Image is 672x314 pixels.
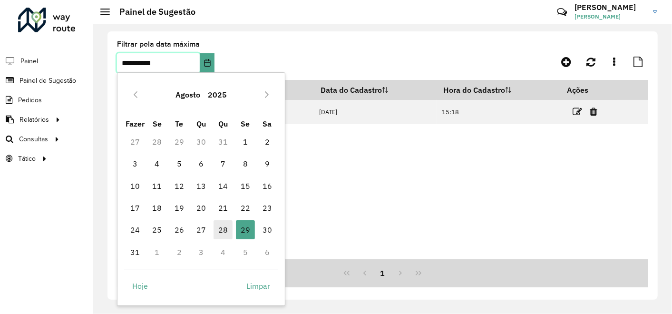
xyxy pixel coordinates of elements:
[168,175,190,196] td: 12
[234,241,256,263] td: 5
[590,105,597,118] a: Excluir
[314,100,437,124] td: [DATE]
[128,87,143,102] button: Mês anterior
[256,197,278,219] td: 23
[204,83,231,106] button: Escolha o ano
[117,40,200,48] font: Filtrar pela data máxima
[221,158,225,169] font: 7
[199,158,204,169] font: 6
[265,136,270,147] font: 2
[19,115,49,125] span: Relatórios
[321,85,382,95] font: Data do Cadastro
[243,158,248,169] font: 8
[168,241,190,263] td: 2
[20,56,38,66] span: Painel
[190,197,212,219] td: 20
[168,131,190,153] td: 29
[200,53,214,72] button: Escolha a data
[238,276,278,295] button: Limpar
[218,119,228,128] span: Qu
[218,202,228,214] font: 21
[190,175,212,196] td: 13
[196,119,206,128] span: Qu
[196,202,206,214] font: 20
[196,224,206,235] font: 27
[212,197,234,219] td: 21
[168,219,190,241] td: 26
[263,119,272,128] span: Sa
[256,131,278,153] td: 2
[241,119,250,128] span: Se
[152,202,162,214] font: 18
[155,158,159,169] font: 4
[256,153,278,175] td: 9
[444,85,506,95] font: Hora do Cadastro
[234,175,256,196] td: 15
[243,136,248,147] font: 1
[190,153,212,175] td: 6
[575,3,646,12] h3: [PERSON_NAME]
[168,197,190,219] td: 19
[124,276,156,295] button: Hoje
[234,131,256,153] td: 1
[152,224,162,235] font: 25
[256,175,278,196] td: 16
[130,202,140,214] font: 17
[212,241,234,263] td: 4
[153,119,162,128] span: Se
[130,224,140,235] font: 24
[117,72,285,306] div: Escolha a data
[124,175,146,196] td: 10
[177,158,182,169] font: 5
[146,175,168,196] td: 11
[175,180,184,192] font: 12
[190,241,212,263] td: 3
[234,153,256,175] td: 8
[18,95,42,105] span: Pedidos
[196,180,206,192] font: 13
[190,219,212,241] td: 27
[265,158,270,169] font: 9
[146,197,168,219] td: 18
[374,264,392,282] button: 1
[124,241,146,263] td: 31
[256,219,278,241] td: 30
[256,241,278,263] td: 6
[146,131,168,153] td: 28
[130,246,140,258] font: 31
[241,180,250,192] font: 15
[175,202,184,214] font: 19
[234,197,256,219] td: 22
[168,153,190,175] td: 5
[19,76,76,86] span: Painel de Sugestão
[133,158,137,169] font: 3
[212,219,234,241] td: 28
[175,224,184,235] font: 26
[560,80,617,100] th: Ações
[146,153,168,175] td: 4
[212,153,234,175] td: 7
[175,119,183,128] span: Te
[263,180,272,192] font: 16
[552,2,572,22] a: Contato Rápido
[124,131,146,153] td: 27
[575,12,646,21] span: [PERSON_NAME]
[19,134,48,144] span: Consultas
[212,175,234,196] td: 14
[124,153,146,175] td: 3
[263,224,272,235] font: 30
[146,219,168,241] td: 25
[152,180,162,192] font: 11
[146,241,168,263] td: 1
[437,100,560,124] td: 15:18
[234,219,256,241] td: 29
[241,202,250,214] font: 22
[132,280,148,292] span: Hoje
[218,180,228,192] font: 14
[130,180,140,192] font: 10
[241,224,250,235] font: 29
[246,280,270,292] span: Limpar
[573,105,582,118] a: Editar
[190,131,212,153] td: 30
[263,202,272,214] font: 23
